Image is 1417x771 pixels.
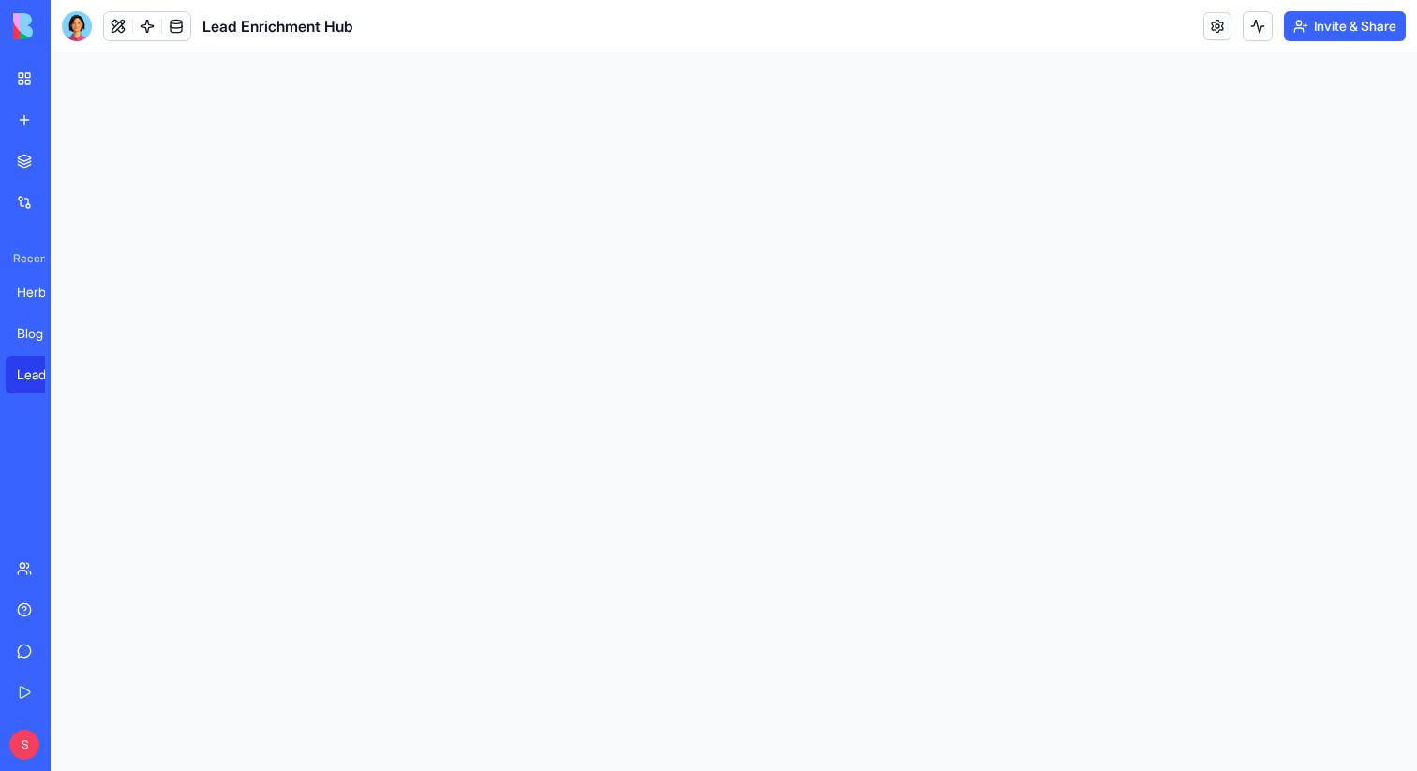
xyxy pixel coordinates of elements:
[9,730,39,760] span: S
[202,15,353,37] span: Lead Enrichment Hub
[17,365,69,384] div: Lead Enrichment Hub
[6,251,45,266] span: Recent
[1284,11,1406,41] button: Invite & Share
[6,356,81,393] a: Lead Enrichment Hub
[17,324,69,343] div: Blog Generation Pro
[13,13,129,39] img: logo
[6,274,81,311] a: Herbal Wellness Portal
[6,315,81,352] a: Blog Generation Pro
[17,283,69,302] div: Herbal Wellness Portal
